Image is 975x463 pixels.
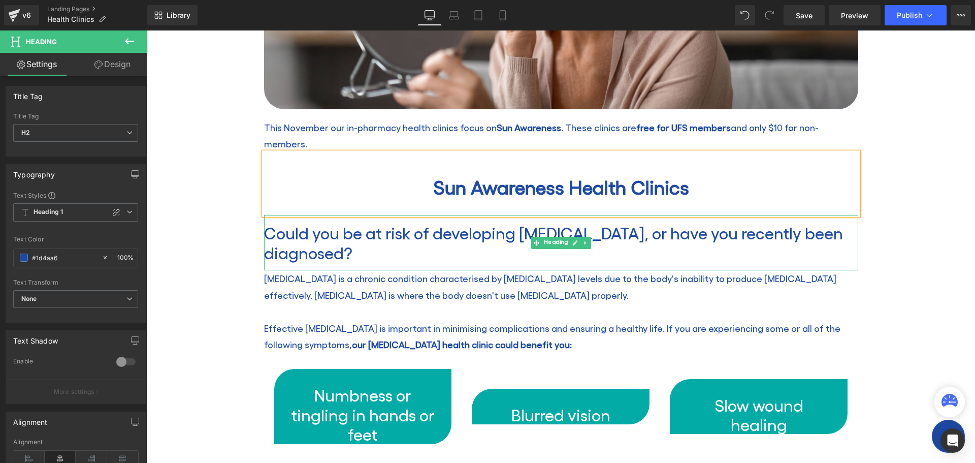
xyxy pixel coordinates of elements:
div: % [113,249,138,267]
div: Open Intercom Messenger [940,428,965,453]
b: None [21,295,37,302]
button: Undo [735,5,755,25]
div: Text Color [13,236,138,243]
strong: Sun Awareness [350,91,414,102]
a: Landing Pages [47,5,147,13]
strong: free for UFS members [490,91,584,102]
h3: Numbness or tingling in hands or feet [144,355,289,413]
h3: Slow wound healing [539,365,685,404]
p: Effective [MEDICAL_DATA] is important in minimising complications and ensuring a healthy life. If... [117,290,711,323]
div: v6 [20,9,33,22]
span: Publish [897,11,922,19]
h3: Blurred vision [341,375,486,394]
p: This November our in-pharmacy health clinics focus on . These clinics are and only $10 for non-me... [117,89,711,122]
button: More [951,5,971,25]
b: H2 [21,129,30,136]
div: Typography [13,165,55,179]
a: v6 [4,5,39,25]
span: Library [167,11,190,20]
p: More settings [54,387,94,396]
div: Alignment [13,439,138,446]
button: Publish [885,5,947,25]
a: Design [76,53,149,76]
input: Color [32,252,97,263]
a: Desktop [417,5,442,25]
strong: our [MEDICAL_DATA] health clinic could benefit you: [205,308,425,319]
a: Expand / Collapse [434,206,444,219]
a: Mobile [491,5,515,25]
h2: Could you be at risk of developing [MEDICAL_DATA], or have you recently been diagnosed? [117,193,711,232]
div: Text Transform [13,279,138,286]
span: Save [796,10,812,21]
p: [MEDICAL_DATA] is a chronic condition characterised by [MEDICAL_DATA] levels due to the body's in... [117,240,711,273]
button: More settings [6,380,145,404]
span: Heading [26,38,57,46]
a: Preview [829,5,881,25]
a: New Library [147,5,198,25]
h2: Sun Awareness Health Clinics [117,145,711,168]
span: Health Clinics [47,15,94,23]
b: Heading 1 [34,208,63,217]
span: Preview [841,10,868,21]
div: Alignment [13,412,48,426]
span: Heading [395,206,422,219]
a: Laptop [442,5,466,25]
a: Tablet [466,5,491,25]
div: Text Styles [13,191,138,199]
div: Title Tag [13,86,43,101]
div: Title Tag [13,113,138,120]
button: Redo [759,5,779,25]
div: Text Shadow [13,331,58,345]
div: Enable [13,357,106,368]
